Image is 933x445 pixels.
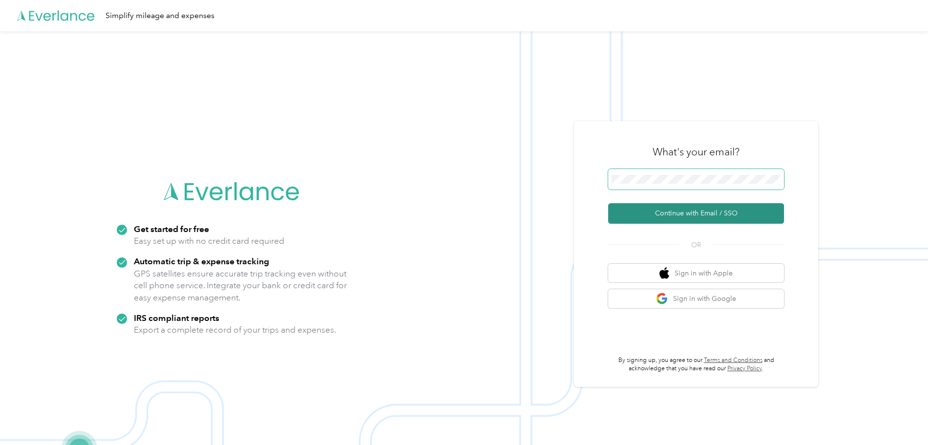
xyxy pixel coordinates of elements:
[659,267,669,279] img: apple logo
[134,313,219,323] strong: IRS compliant reports
[704,357,763,364] a: Terms and Conditions
[134,235,284,247] p: Easy set up with no credit card required
[608,203,784,224] button: Continue with Email / SSO
[134,268,347,304] p: GPS satellites ensure accurate trip tracking even without cell phone service. Integrate your bank...
[106,10,214,22] div: Simplify mileage and expenses
[608,264,784,283] button: apple logoSign in with Apple
[608,289,784,308] button: google logoSign in with Google
[679,240,713,250] span: OR
[656,293,668,305] img: google logo
[653,145,740,159] h3: What's your email?
[134,256,269,266] strong: Automatic trip & expense tracking
[727,365,762,372] a: Privacy Policy
[134,324,336,336] p: Export a complete record of your trips and expenses.
[134,224,209,234] strong: Get started for free
[608,356,784,373] p: By signing up, you agree to our and acknowledge that you have read our .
